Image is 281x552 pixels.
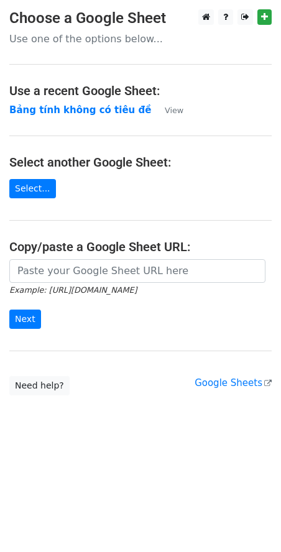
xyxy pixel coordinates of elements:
input: Paste your Google Sheet URL here [9,259,265,283]
h4: Copy/paste a Google Sheet URL: [9,239,272,254]
a: Need help? [9,376,70,395]
a: View [152,104,183,116]
small: Example: [URL][DOMAIN_NAME] [9,285,137,295]
a: Select... [9,179,56,198]
a: Bảng tính không có tiêu đề [9,104,151,116]
p: Use one of the options below... [9,32,272,45]
input: Next [9,310,41,329]
h3: Choose a Google Sheet [9,9,272,27]
small: View [165,106,183,115]
h4: Use a recent Google Sheet: [9,83,272,98]
h4: Select another Google Sheet: [9,155,272,170]
a: Google Sheets [195,377,272,389]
